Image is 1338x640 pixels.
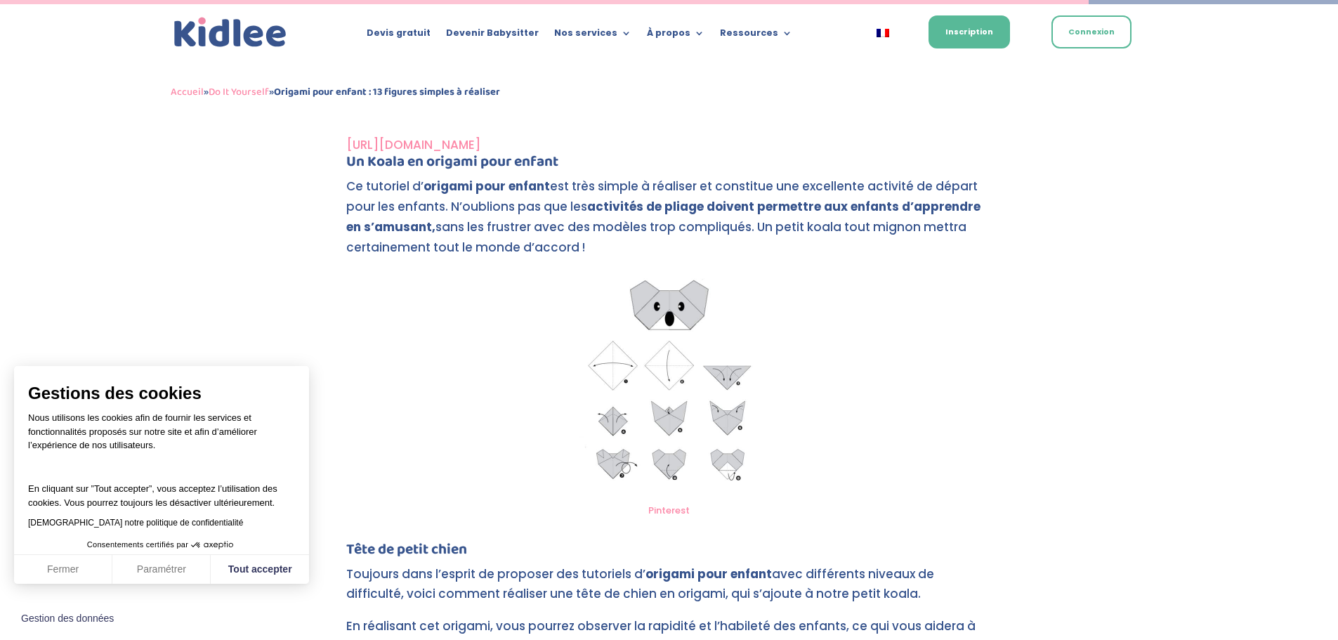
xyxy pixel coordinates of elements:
a: Do It Yourself [209,84,269,100]
svg: Axeptio [191,524,233,566]
button: Consentements certifiés par [80,536,243,554]
img: logo_kidlee_bleu [171,14,290,51]
a: [DEMOGRAPHIC_DATA] notre politique de confidentialité [28,518,243,528]
p: Toujours dans l’esprit de proposer des tutoriels d’ avec différents niveaux de difficulté, voici ... [346,564,992,617]
span: Gestions des cookies [28,383,295,404]
a: Ressources [720,28,792,44]
a: [URL][DOMAIN_NAME] [346,136,480,153]
img: Origami pour enfant : un Koala [570,270,768,496]
a: Connexion [1051,15,1132,48]
img: Français [877,29,889,37]
span: » » [171,84,500,100]
strong: origami pour enfant [424,178,550,195]
a: Inscription [929,15,1010,48]
button: Fermer le widget sans consentement [13,604,122,634]
p: En cliquant sur ”Tout accepter”, vous acceptez l’utilisation des cookies. Vous pourrez toujours l... [28,469,295,510]
span: Gestion des données [21,613,114,625]
button: Paramétrer [112,555,211,585]
h4: Un Koala en origami pour enfant [346,155,992,176]
strong: Origami pour enfant : 13 figures simples à réaliser [274,84,500,100]
a: À propos [647,28,704,44]
a: Kidlee Logo [171,14,290,51]
a: Accueil [171,84,204,100]
strong: origami pour enfant [645,566,772,582]
strong: activités de pliage doivent permettre aux enfants d’apprendre en s’amusant, [346,198,980,235]
a: Nos services [554,28,631,44]
p: Ce tutoriel d’ est très simple à réaliser et constitue une excellente activité de départ pour les... [346,176,992,270]
a: Pinterest [648,504,690,517]
p: Nous utilisons les cookies afin de fournir les services et fonctionnalités proposés sur notre sit... [28,411,295,462]
button: Fermer [14,555,112,585]
a: Devenir Babysitter [446,28,539,44]
button: Tout accepter [211,555,309,585]
h4: Tête de petit chien [346,542,992,564]
a: Devis gratuit [367,28,431,44]
span: Consentements certifiés par [87,541,188,549]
